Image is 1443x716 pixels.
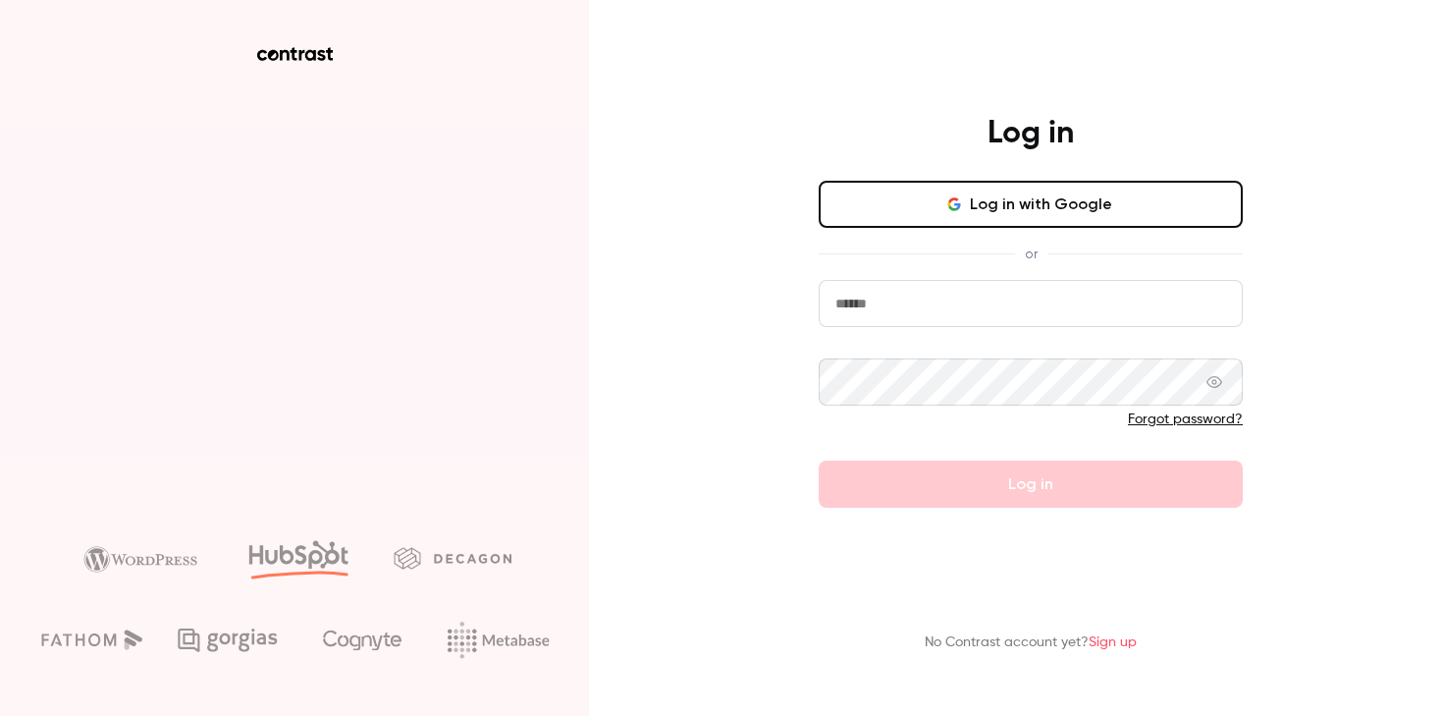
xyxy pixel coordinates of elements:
a: Sign up [1089,635,1137,649]
p: No Contrast account yet? [925,633,1137,653]
img: decagon [394,547,511,569]
button: Log in with Google [819,181,1243,228]
h4: Log in [988,114,1074,153]
a: Forgot password? [1128,413,1243,426]
span: or [1015,244,1047,264]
